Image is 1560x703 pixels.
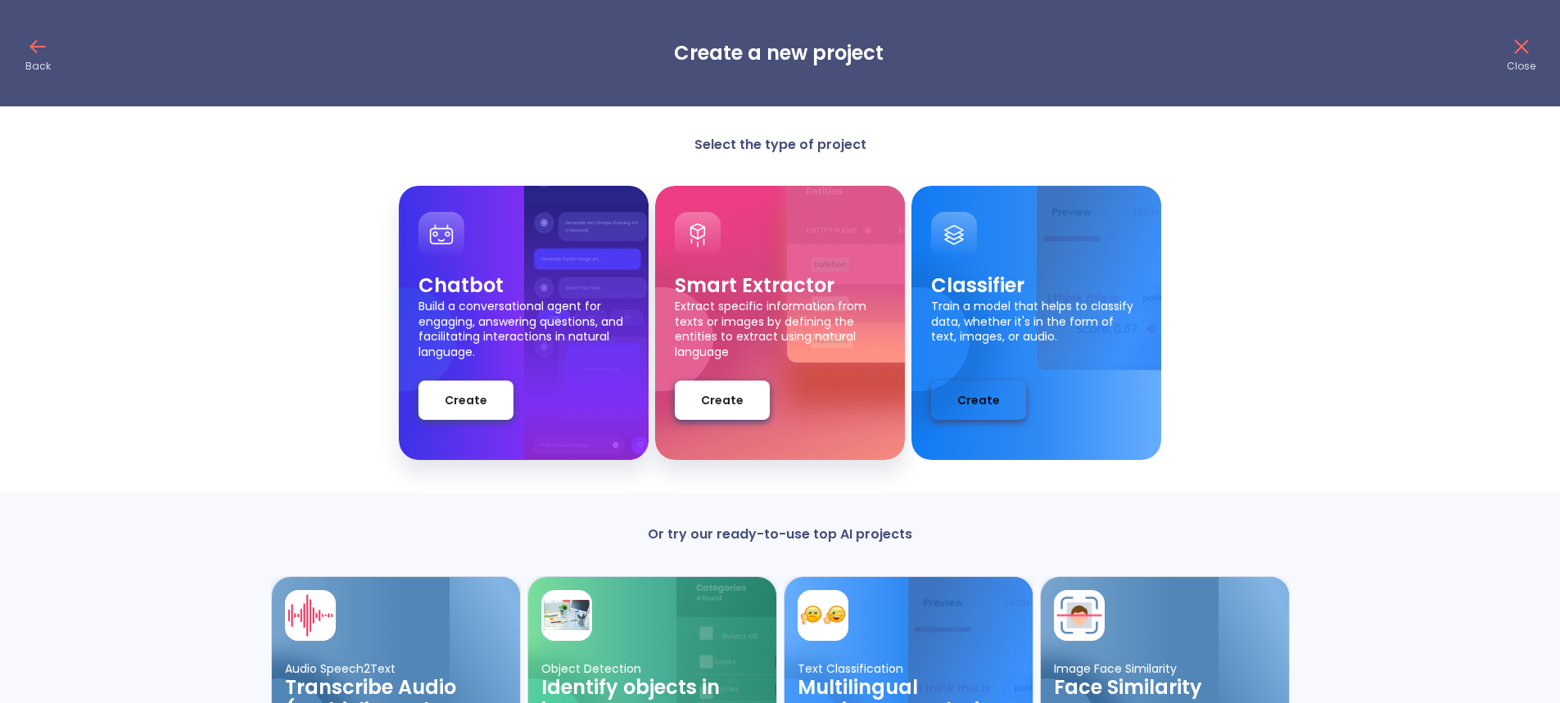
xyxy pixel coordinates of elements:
p: Train a model that helps to classify data, whether it's in the form of text, images, or audio. [931,299,1142,356]
p: Build a conversational agent for engaging, answering questions, and facilitating interactions in ... [418,299,629,356]
p: Chatbot [418,273,629,299]
p: Text Classification [798,661,1020,677]
span: Create [445,390,487,411]
p: Object Detection [541,661,763,677]
img: card avatar [800,593,846,638]
h3: Create a new project [674,42,884,65]
p: Extract specific information from texts or images by defining the entities to extract using natur... [675,299,885,356]
p: Image Face Similarity [1054,661,1276,677]
button: Create [931,381,1026,420]
img: card avatar [1056,593,1102,638]
p: Close [1507,60,1535,73]
button: Create [418,381,513,420]
span: Create [701,390,744,411]
p: Classifier [931,273,1142,299]
p: Select the type of project [617,136,944,153]
span: Create [957,390,1000,411]
button: Create [675,381,770,420]
p: Smart Extractor [675,273,885,299]
h3: Face Similarity [1054,676,1276,699]
img: card avatar [287,593,333,638]
p: Back [25,60,51,73]
p: Audio Speech2Text [285,661,507,677]
img: card avatar [544,593,590,638]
